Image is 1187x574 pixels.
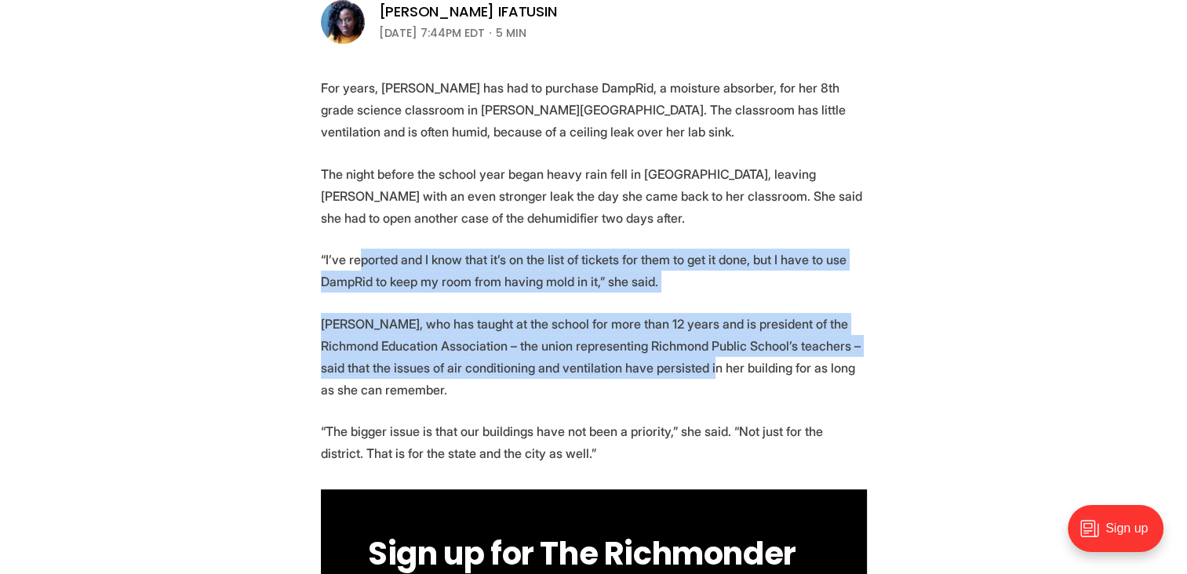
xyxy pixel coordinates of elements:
span: 5 min [496,24,526,42]
time: [DATE] 7:44PM EDT [379,24,485,42]
p: “I’ve reported and I know that it’s on the list of tickets for them to get it done, but I have to... [321,249,867,292]
iframe: portal-trigger [1054,497,1187,574]
p: For years, [PERSON_NAME] has had to purchase DampRid, a moisture absorber, for her 8th grade scie... [321,77,867,143]
a: [PERSON_NAME] Ifatusin [379,2,557,21]
p: [PERSON_NAME], who has taught at the school for more than 12 years and is president of the Richmo... [321,313,867,401]
p: “The bigger issue is that our buildings have not been a priority,” she said. “Not just for the di... [321,420,867,464]
p: The night before the school year began heavy rain fell in [GEOGRAPHIC_DATA], leaving [PERSON_NAME... [321,163,867,229]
